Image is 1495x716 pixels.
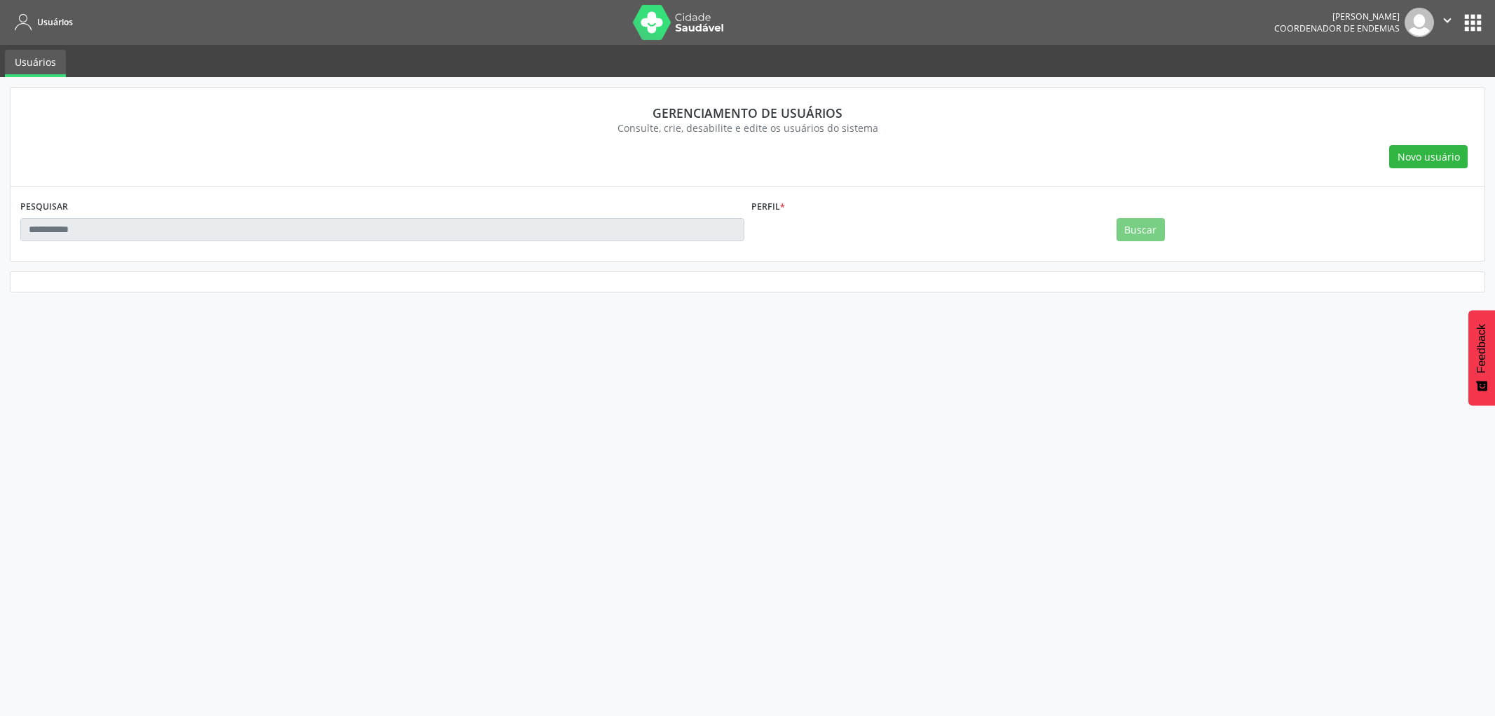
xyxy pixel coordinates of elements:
div: Consulte, crie, desabilite e edite os usuários do sistema [30,121,1465,135]
img: img [1405,8,1434,37]
div: Gerenciamento de usuários [30,105,1465,121]
span: Coordenador de Endemias [1274,22,1400,34]
span: Feedback [1475,324,1488,373]
button: Novo usuário [1389,145,1468,169]
a: Usuários [5,50,66,77]
button: Buscar [1117,218,1165,242]
span: Usuários [37,16,73,28]
label: Perfil [751,196,785,218]
button:  [1434,8,1461,37]
button: Feedback - Mostrar pesquisa [1468,310,1495,405]
div: [PERSON_NAME] [1274,11,1400,22]
button: apps [1461,11,1485,35]
label: PESQUISAR [20,196,68,218]
a: Usuários [10,11,73,34]
i:  [1440,13,1455,28]
span: Novo usuário [1398,149,1460,164]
